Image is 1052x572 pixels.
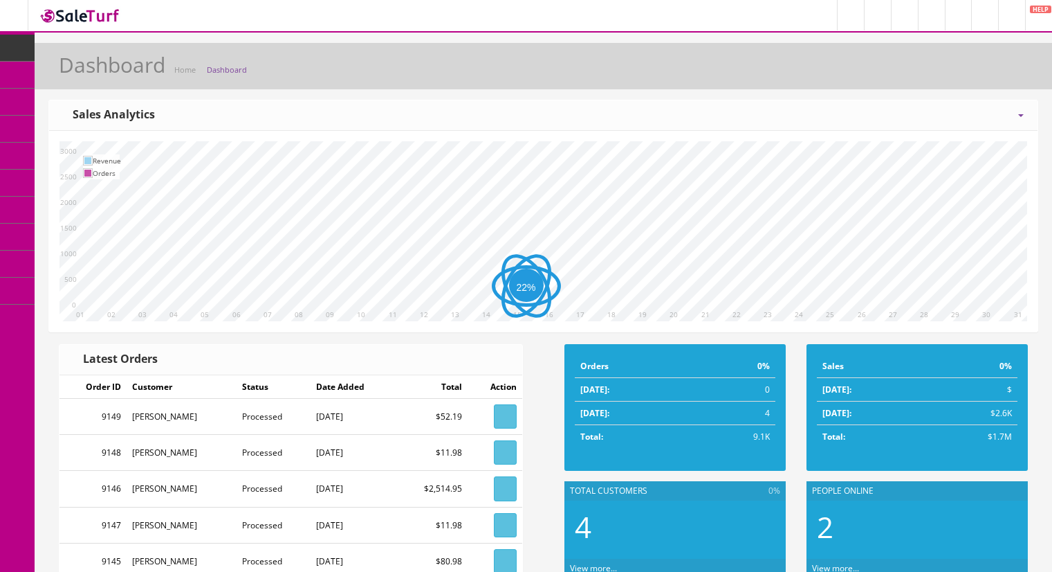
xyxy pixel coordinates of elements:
h3: Sales Analytics [63,109,155,121]
strong: [DATE]: [822,407,851,419]
span: 0% [768,485,780,497]
span: HELP [1030,6,1051,13]
td: [DATE] [311,435,396,471]
td: $2,514.95 [397,471,468,507]
a: Dashboard [207,64,247,75]
td: Processed [237,507,311,543]
div: Total Customers [564,481,786,501]
strong: [DATE]: [822,384,851,395]
h2: 4 [575,511,775,543]
td: [PERSON_NAME] [127,399,237,435]
td: Action [468,375,522,399]
td: $11.98 [397,435,468,471]
div: People Online [806,481,1028,501]
td: $ [923,378,1017,402]
td: 9146 [59,471,127,507]
td: $2.6K [923,402,1017,425]
strong: [DATE]: [580,384,609,395]
td: 9148 [59,435,127,471]
td: $52.19 [397,399,468,435]
td: [PERSON_NAME] [127,435,237,471]
h1: Dashboard [59,53,165,76]
strong: [DATE]: [580,407,609,419]
td: Orders [575,355,694,378]
strong: Total: [580,431,603,443]
td: Orders [93,167,121,179]
td: Order ID [59,375,127,399]
strong: Total: [822,431,845,443]
h2: 2 [817,511,1017,543]
td: 9.1K [693,425,775,449]
td: Sales [817,355,923,378]
td: [DATE] [311,399,396,435]
td: 4 [693,402,775,425]
td: Customer [127,375,237,399]
td: $11.98 [397,507,468,543]
img: SaleTurf [39,6,122,25]
td: [DATE] [311,507,396,543]
td: 9149 [59,399,127,435]
td: Processed [237,435,311,471]
h3: Latest Orders [73,353,158,366]
td: [PERSON_NAME] [127,507,237,543]
td: Total [397,375,468,399]
td: Processed [237,471,311,507]
td: 0% [923,355,1017,378]
td: Date Added [311,375,396,399]
td: $1.7M [923,425,1017,449]
td: Status [237,375,311,399]
a: Home [174,64,196,75]
td: Revenue [93,154,121,167]
td: 0 [693,378,775,402]
td: [PERSON_NAME] [127,471,237,507]
td: 9147 [59,507,127,543]
td: [DATE] [311,471,396,507]
td: Processed [237,399,311,435]
td: 0% [693,355,775,378]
